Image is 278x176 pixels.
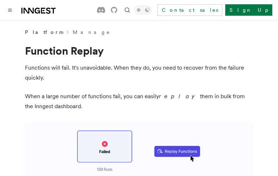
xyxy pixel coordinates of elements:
[6,6,14,14] button: Toggle navigation
[134,6,151,14] button: Toggle dark mode
[225,4,272,16] a: Sign Up
[25,63,253,83] p: Functions will fail. It's unavoidable. When they do, you need to recover from the failure quickly.
[25,44,253,57] h1: Function Replay
[159,93,200,100] em: replay
[25,29,63,36] span: Platform
[73,29,110,36] a: Manage
[123,6,132,14] button: Find something...
[157,4,222,16] a: Contact sales
[25,91,253,111] p: When a large number of functions fail, you can easily them in bulk from the Inngest dashboard.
